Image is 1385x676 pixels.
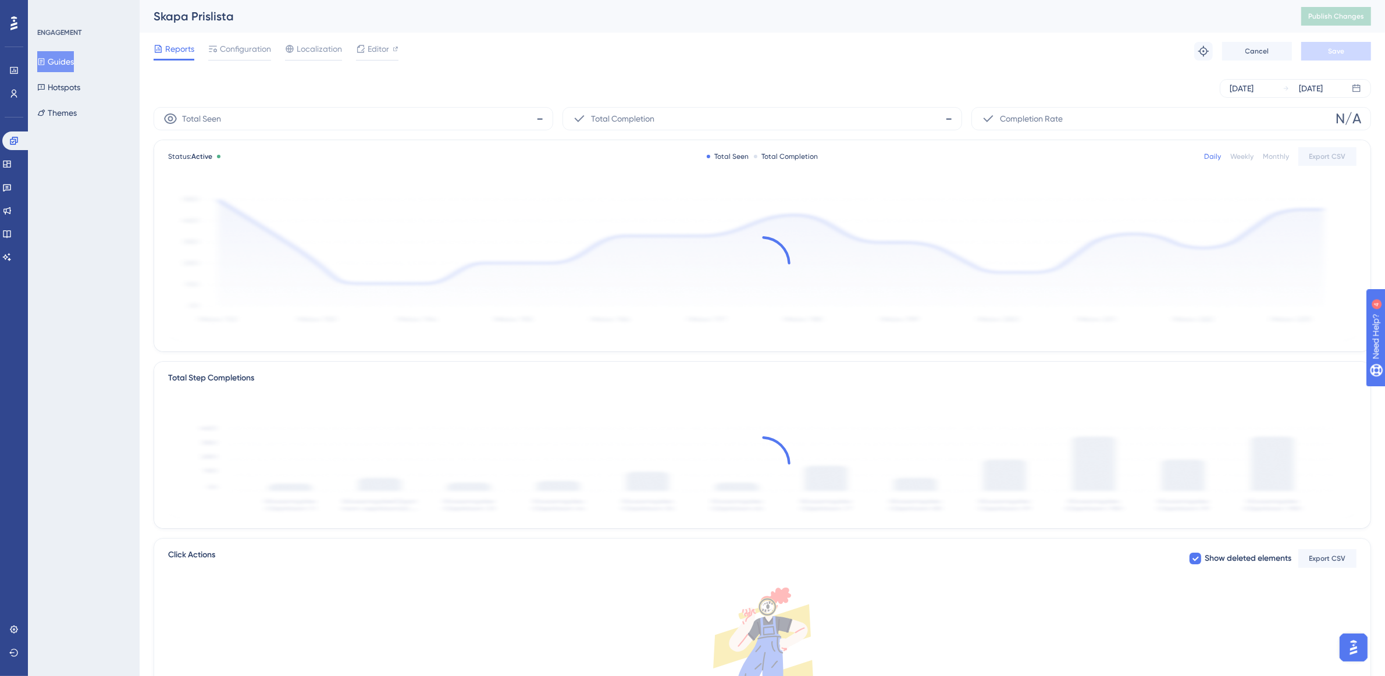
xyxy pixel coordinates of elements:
span: Status: [168,152,212,161]
button: Hotspots [37,77,80,98]
span: Reports [165,42,194,56]
span: Active [191,152,212,161]
button: Export CSV [1298,147,1356,166]
span: Configuration [220,42,271,56]
div: Daily [1204,152,1221,161]
span: Need Help? [27,3,73,17]
div: Total Step Completions [168,371,254,385]
span: Click Actions [168,548,215,569]
span: Export CSV [1309,554,1346,563]
button: Guides [37,51,74,72]
span: - [536,109,543,128]
div: 4 [81,6,84,15]
button: Cancel [1222,42,1292,61]
button: Save [1301,42,1371,61]
div: Total Completion [754,152,818,161]
span: Export CSV [1309,152,1346,161]
span: Localization [297,42,342,56]
span: Cancel [1245,47,1269,56]
button: Export CSV [1298,549,1356,568]
span: Save [1328,47,1344,56]
div: Skapa Prislista [154,8,1272,24]
span: - [945,109,952,128]
div: [DATE] [1230,81,1254,95]
span: Total Completion [591,112,654,126]
div: Total Seen [707,152,749,161]
span: Publish Changes [1308,12,1364,21]
span: Completion Rate [1000,112,1063,126]
span: Total Seen [182,112,221,126]
span: Show deleted elements [1205,552,1291,565]
div: ENGAGEMENT [37,28,81,37]
button: Publish Changes [1301,7,1371,26]
span: N/A [1336,109,1361,128]
div: Weekly [1230,152,1254,161]
iframe: UserGuiding AI Assistant Launcher [1336,630,1371,665]
div: Monthly [1263,152,1289,161]
div: [DATE] [1299,81,1323,95]
button: Themes [37,102,77,123]
span: Editor [368,42,389,56]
